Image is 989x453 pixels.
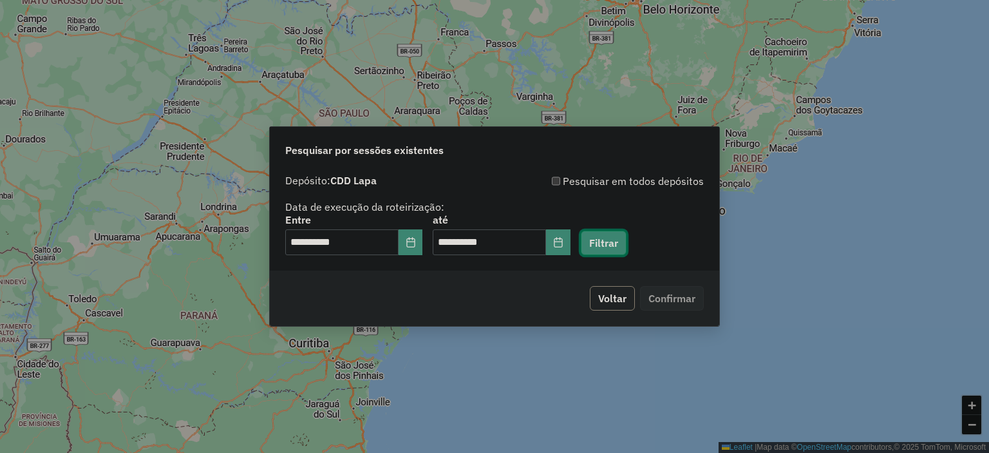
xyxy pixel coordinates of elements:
div: Pesquisar em todos depósitos [494,173,704,189]
button: Choose Date [546,229,570,255]
label: Data de execução da roteirização: [285,199,444,215]
button: Choose Date [399,229,423,255]
button: Voltar [590,286,635,311]
label: até [433,212,570,227]
label: Depósito: [285,173,377,188]
button: Filtrar [581,231,626,255]
strong: CDD Lapa [330,174,377,187]
span: Pesquisar por sessões existentes [285,142,444,158]
label: Entre [285,212,422,227]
